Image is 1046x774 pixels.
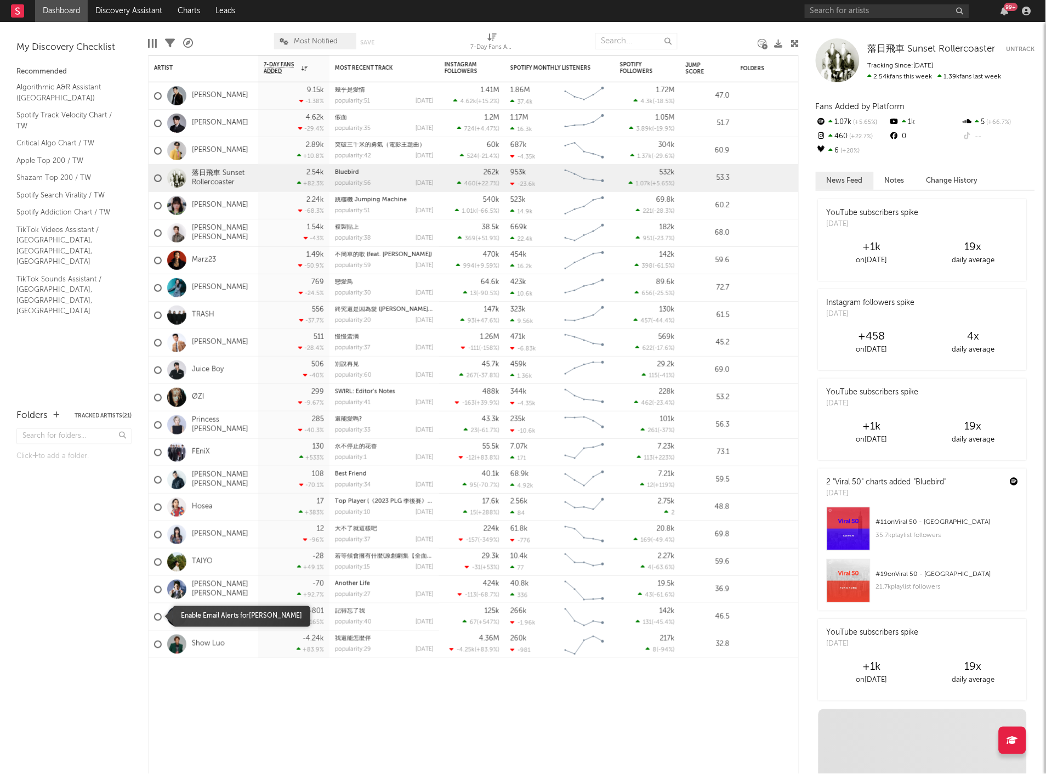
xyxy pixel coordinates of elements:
[335,416,362,422] a: 還能愛嗎?
[657,361,675,368] div: 29.2k
[335,334,359,340] a: 慢慢蛮满
[560,82,609,110] svg: Chart title
[192,283,248,292] a: [PERSON_NAME]
[335,636,371,642] a: 我還能怎麼伴
[1001,7,1009,15] button: 99+
[560,274,609,302] svg: Chart title
[416,263,434,269] div: [DATE]
[686,117,730,130] div: 51.7
[458,235,499,242] div: ( )
[510,87,530,94] div: 1.86M
[510,180,536,188] div: -23.6k
[483,251,499,258] div: 470k
[335,197,434,203] div: 跳樓機 Jumping Machine
[510,208,533,215] div: 14.9k
[686,364,730,377] div: 69.0
[192,338,248,347] a: [PERSON_NAME]
[148,27,157,59] div: Edit Columns
[686,144,730,157] div: 60.9
[560,192,609,219] svg: Chart title
[16,65,132,78] div: Recommended
[510,98,533,105] div: 37.4k
[477,236,498,242] span: +51.9 %
[630,152,675,160] div: ( )
[335,87,365,93] a: 幾乎是愛情
[192,580,253,599] a: [PERSON_NAME] [PERSON_NAME]
[335,345,371,351] div: popularity: 37
[510,224,527,231] div: 669k
[741,65,823,72] div: Folders
[192,224,253,242] a: [PERSON_NAME] [PERSON_NAME]
[299,317,324,324] div: -37.7 %
[416,345,434,351] div: [DATE]
[686,309,730,322] div: 61.5
[294,38,338,45] span: Most Notified
[818,559,1027,611] a: #19onViral 50 - [GEOGRAPHIC_DATA]21.7kplaylist followers
[165,27,175,59] div: Filters
[643,208,652,214] span: 221
[192,169,253,188] a: 落日飛車 Sunset Rollercoaster
[335,252,432,258] a: 不簡單的歌 (feat. [PERSON_NAME])
[335,307,434,313] div: 終究還是因為愛 (李浩瑋, PIZZALI, G5SH REMIX) [Live]
[335,142,425,148] a: 突破三千米的勇氣（電影主題曲）
[923,254,1024,267] div: daily average
[297,152,324,160] div: +10.8 %
[16,41,132,54] div: My Discovery Checklist
[16,137,121,149] a: Critical Algo Chart / TW
[654,208,673,214] span: -28.3 %
[192,91,248,100] a: [PERSON_NAME]
[192,365,224,375] a: Juice Boy
[868,74,933,80] span: 2.54k fans this week
[416,153,434,159] div: [DATE]
[298,125,324,132] div: -29.4 %
[827,207,919,219] div: YouTube subscribers spike
[16,81,121,104] a: Algorithmic A&R Assistant ([GEOGRAPHIC_DATA])
[416,290,434,296] div: [DATE]
[641,318,651,324] span: 457
[848,134,873,140] span: +22.7 %
[299,290,324,297] div: -24.5 %
[307,224,324,231] div: 1.54k
[335,389,395,395] a: SWIRL: Editor’s Notes
[510,196,526,204] div: 523k
[416,235,434,241] div: [DATE]
[154,65,236,71] div: Artist
[874,172,916,190] button: Notes
[476,318,498,324] span: +47.6 %
[192,612,248,622] a: [PERSON_NAME]
[457,180,499,187] div: ( )
[636,126,652,132] span: 3.89k
[636,235,675,242] div: ( )
[876,529,1019,542] div: 35.7k playlist followers
[304,235,324,242] div: -43 %
[464,181,476,187] span: 460
[16,109,121,132] a: Spotify Track Velocity Chart / TW
[461,317,499,324] div: ( )
[889,115,962,129] div: 1k
[635,262,675,269] div: ( )
[510,114,528,121] div: 1.17M
[660,169,675,176] div: 532k
[307,87,324,94] div: 9.15k
[306,142,324,149] div: 2.89k
[658,334,675,341] div: 569k
[656,279,675,286] div: 89.6k
[459,372,499,379] div: ( )
[335,526,377,532] a: 大不了就這樣吧
[560,302,609,329] svg: Chart title
[510,126,532,133] div: 16.3k
[16,224,121,268] a: TikTok Videos Assistant / [GEOGRAPHIC_DATA], [GEOGRAPHIC_DATA], [GEOGRAPHIC_DATA]
[655,236,673,242] span: -23.7 %
[655,99,673,105] span: -18.5 %
[510,361,527,368] div: 459k
[298,262,324,269] div: -50.9 %
[16,206,121,218] a: Spotify Addiction Chart / TW
[827,219,919,230] div: [DATE]
[686,172,730,185] div: 53.3
[335,252,434,258] div: 不簡單的歌 (feat. Faye 詹雯婷)
[510,263,532,270] div: 16.2k
[642,372,675,379] div: ( )
[335,307,485,313] a: 終究還是因為愛 ([PERSON_NAME], G5SH REMIX) [Live]
[923,330,1024,343] div: 4 x
[634,98,675,105] div: ( )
